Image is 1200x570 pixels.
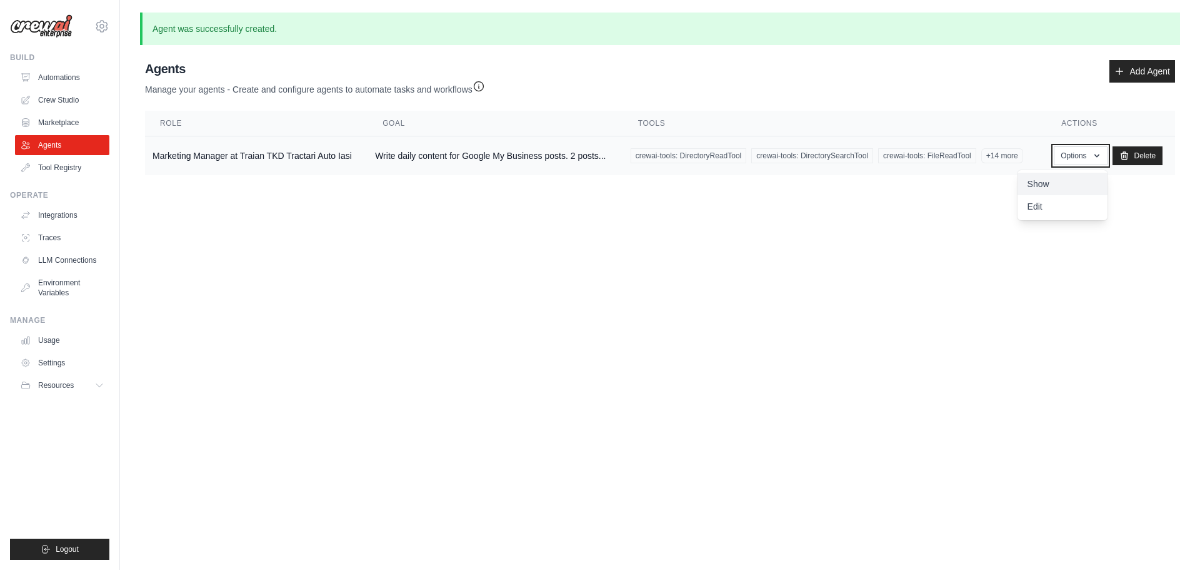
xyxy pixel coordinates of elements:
[15,90,109,110] a: Crew Studio
[981,148,1023,163] span: +14 more
[1054,146,1107,165] button: Options
[38,380,74,390] span: Resources
[367,111,623,136] th: Goal
[1112,146,1163,165] a: Delete
[15,205,109,225] a: Integrations
[145,60,485,78] h2: Agents
[10,315,109,325] div: Manage
[15,158,109,178] a: Tool Registry
[15,375,109,395] button: Resources
[140,13,1180,45] p: Agent was successfully created.
[367,136,623,176] td: Write daily content for Google My Business posts. 2 posts...
[56,544,79,554] span: Logout
[145,136,367,176] td: Marketing Manager at Traian TKD Tractari Auto Iasi
[10,53,109,63] div: Build
[15,353,109,373] a: Settings
[1109,60,1175,83] a: Add Agent
[1017,195,1107,218] a: Edit
[10,190,109,200] div: Operate
[1046,111,1175,136] th: Actions
[15,135,109,155] a: Agents
[15,113,109,133] a: Marketplace
[10,14,72,38] img: Logo
[15,68,109,88] a: Automations
[145,111,367,136] th: Role
[145,78,485,96] p: Manage your agents - Create and configure agents to automate tasks and workflows
[15,250,109,270] a: LLM Connections
[15,330,109,350] a: Usage
[15,228,109,248] a: Traces
[623,111,1046,136] th: Tools
[751,148,873,163] span: crewai-tools: DirectorySearchTool
[878,148,976,163] span: crewai-tools: FileReadTool
[1017,173,1107,195] a: Show
[10,539,109,560] button: Logout
[631,148,746,163] span: crewai-tools: DirectoryReadTool
[15,273,109,303] a: Environment Variables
